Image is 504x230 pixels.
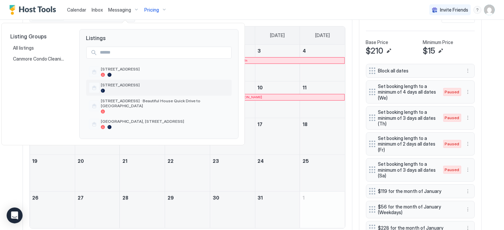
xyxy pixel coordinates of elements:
[7,207,23,223] div: Open Intercom Messenger
[101,98,229,108] span: [STREET_ADDRESS] · Beautiful House Quick Drive to [GEOGRAPHIC_DATA]
[13,45,35,51] span: All listings
[101,119,229,124] span: [GEOGRAPHIC_DATA], [STREET_ADDRESS]
[101,67,229,71] span: [STREET_ADDRESS]
[101,82,229,87] span: [STREET_ADDRESS]
[10,33,69,40] span: Listing Groups
[80,29,238,41] span: Listings
[97,47,231,58] input: Input Field
[13,56,66,62] span: Canmore Condo Cleaning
